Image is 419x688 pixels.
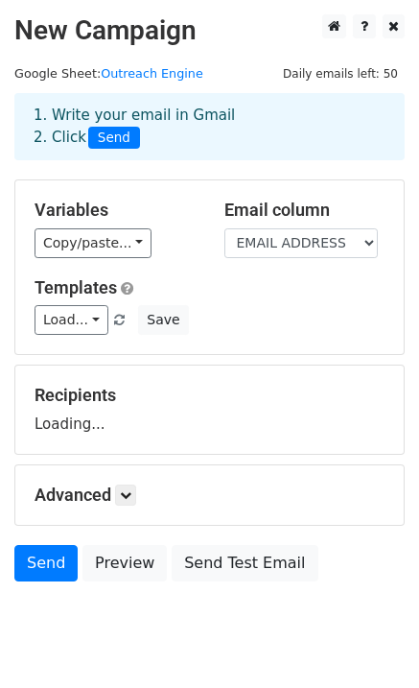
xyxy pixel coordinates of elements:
button: Save [138,305,188,335]
a: Send [14,545,78,581]
a: Daily emails left: 50 [276,66,405,81]
h2: New Campaign [14,14,405,47]
a: Send Test Email [172,545,317,581]
a: Outreach Engine [101,66,203,81]
a: Preview [82,545,167,581]
a: Copy/paste... [35,228,151,258]
div: Loading... [35,385,384,435]
span: Send [88,127,140,150]
a: Templates [35,277,117,297]
h5: Email column [224,200,385,221]
h5: Variables [35,200,196,221]
small: Google Sheet: [14,66,203,81]
div: 1. Write your email in Gmail 2. Click [19,105,400,149]
span: Daily emails left: 50 [276,63,405,84]
h5: Recipients [35,385,384,406]
h5: Advanced [35,485,384,506]
a: Load... [35,305,108,335]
